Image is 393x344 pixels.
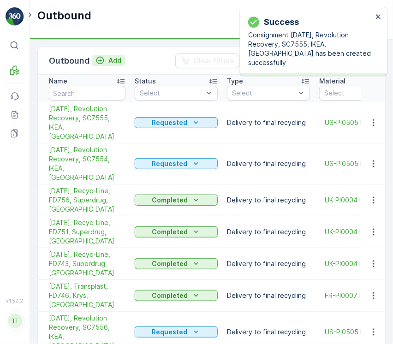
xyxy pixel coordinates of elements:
button: Completed [135,290,218,301]
a: 09/25/2025, Recyc-Line, FD756, Superdrug, UK [49,186,125,214]
span: [DATE], Revolution Recovery, SC7555, IKEA, [GEOGRAPHIC_DATA] [49,104,125,141]
p: Success [264,16,299,29]
a: 09/10/2025, Revolution Recovery, SC7554, IKEA, US [49,145,125,182]
div: TT [8,314,23,328]
p: Delivery to final recycling [227,159,310,168]
p: Select [140,89,203,98]
input: Search [49,86,125,101]
span: [DATE], Recyc-Line, FD756, Superdrug, [GEOGRAPHIC_DATA] [49,186,125,214]
button: TT [6,305,24,337]
span: [DATE], Transplast, FD746, Krys, [GEOGRAPHIC_DATA] [49,282,125,309]
p: Outbound [37,8,91,23]
p: Type [227,77,243,86]
p: Clear Filters [194,56,234,65]
p: Name [49,77,67,86]
button: Completed [135,195,218,206]
button: Completed [135,258,218,269]
a: 09/22/2025, Recyc-Line, FD751, Superdrug, UK [49,218,125,246]
p: Select [232,89,296,98]
span: [DATE], Recyc-Line, FD743, Superdrug, [GEOGRAPHIC_DATA] [49,250,125,278]
img: logo [6,7,24,26]
p: Delivery to final recycling [227,196,310,205]
button: close [375,13,382,22]
span: v 1.52.2 [6,298,24,303]
a: 09/04/2025, Recyc-Line, FD743, Superdrug, UK [49,250,125,278]
p: Requested [152,118,188,127]
p: Consignment [DATE], Revolution Recovery, SC7555, IKEA, [GEOGRAPHIC_DATA] has been created success... [248,30,373,67]
a: 09/10/2025, Revolution Recovery, SC7555, IKEA, US [49,104,125,141]
p: Delivery to final recycling [227,227,310,237]
p: Completed [152,291,188,300]
button: Requested [135,117,218,128]
a: 09/16/2025, Transplast, FD746, Krys, FR [49,282,125,309]
p: Material [319,77,345,86]
button: Clear Filters [175,53,239,68]
p: Delivery to final recycling [227,118,310,127]
p: Completed [152,196,188,205]
button: Add [92,55,125,66]
p: Requested [152,327,188,337]
p: Delivery to final recycling [227,291,310,300]
p: Completed [152,227,188,237]
button: Completed [135,226,218,237]
p: Completed [152,259,188,268]
p: Requested [152,159,188,168]
span: [DATE], Recyc-Line, FD751, Superdrug, [GEOGRAPHIC_DATA] [49,218,125,246]
button: Requested [135,158,218,169]
p: Add [108,56,121,65]
p: Outbound [49,54,90,67]
p: Status [135,77,156,86]
button: Requested [135,326,218,338]
span: [DATE], Revolution Recovery, SC7554, IKEA, [GEOGRAPHIC_DATA] [49,145,125,182]
p: Delivery to final recycling [227,259,310,268]
p: Delivery to final recycling [227,327,310,337]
